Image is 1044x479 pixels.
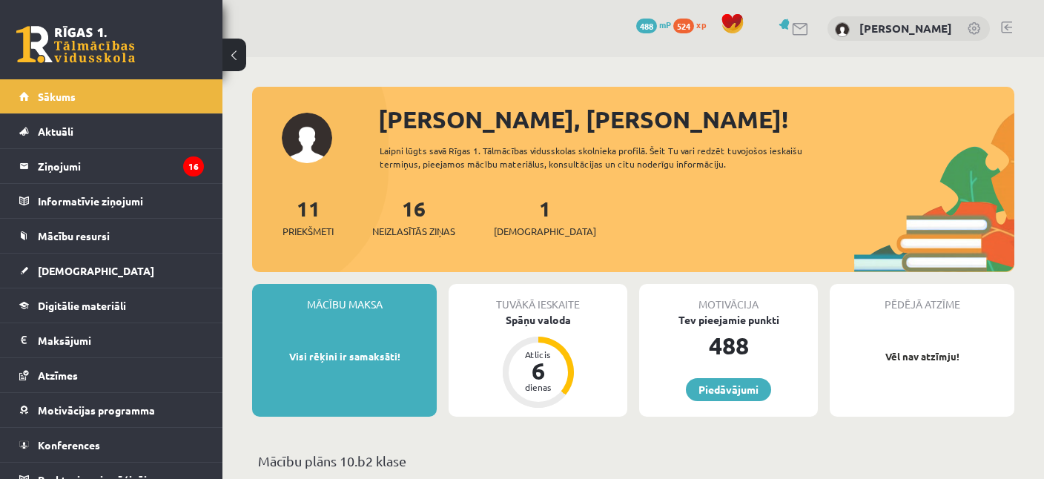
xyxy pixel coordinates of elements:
[38,403,155,417] span: Motivācijas programma
[19,428,204,462] a: Konferences
[38,229,110,242] span: Mācību resursi
[283,195,334,239] a: 11Priekšmeti
[494,224,596,239] span: [DEMOGRAPHIC_DATA]
[38,90,76,103] span: Sākums
[19,254,204,288] a: [DEMOGRAPHIC_DATA]
[659,19,671,30] span: mP
[16,26,135,63] a: Rīgas 1. Tālmācības vidusskola
[260,349,429,364] p: Visi rēķini ir samaksāti!
[19,288,204,323] a: Digitālie materiāli
[19,184,204,218] a: Informatīvie ziņojumi
[639,312,818,328] div: Tev pieejamie punkti
[19,114,204,148] a: Aktuāli
[252,284,437,312] div: Mācību maksa
[19,149,204,183] a: Ziņojumi16
[19,219,204,253] a: Mācību resursi
[38,184,204,218] legend: Informatīvie ziņojumi
[38,125,73,138] span: Aktuāli
[449,312,627,410] a: Spāņu valoda Atlicis 6 dienas
[449,312,627,328] div: Spāņu valoda
[636,19,671,30] a: 488 mP
[449,284,627,312] div: Tuvākā ieskaite
[283,224,334,239] span: Priekšmeti
[516,350,561,359] div: Atlicis
[639,328,818,363] div: 488
[686,378,771,401] a: Piedāvājumi
[835,22,850,37] img: Haralds Romanovskis
[258,451,1008,471] p: Mācību plāns 10.b2 klase
[38,369,78,382] span: Atzīmes
[673,19,694,33] span: 524
[38,438,100,452] span: Konferences
[372,224,455,239] span: Neizlasītās ziņas
[696,19,706,30] span: xp
[837,349,1007,364] p: Vēl nav atzīmju!
[673,19,713,30] a: 524 xp
[38,264,154,277] span: [DEMOGRAPHIC_DATA]
[38,299,126,312] span: Digitālie materiāli
[372,195,455,239] a: 16Neizlasītās ziņas
[380,144,837,171] div: Laipni lūgts savā Rīgas 1. Tālmācības vidusskolas skolnieka profilā. Šeit Tu vari redzēt tuvojošo...
[38,149,204,183] legend: Ziņojumi
[38,323,204,357] legend: Maksājumi
[378,102,1014,137] div: [PERSON_NAME], [PERSON_NAME]!
[516,359,561,383] div: 6
[516,383,561,392] div: dienas
[859,21,952,36] a: [PERSON_NAME]
[183,156,204,176] i: 16
[19,79,204,113] a: Sākums
[830,284,1014,312] div: Pēdējā atzīme
[639,284,818,312] div: Motivācija
[636,19,657,33] span: 488
[19,358,204,392] a: Atzīmes
[19,393,204,427] a: Motivācijas programma
[19,323,204,357] a: Maksājumi
[494,195,596,239] a: 1[DEMOGRAPHIC_DATA]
